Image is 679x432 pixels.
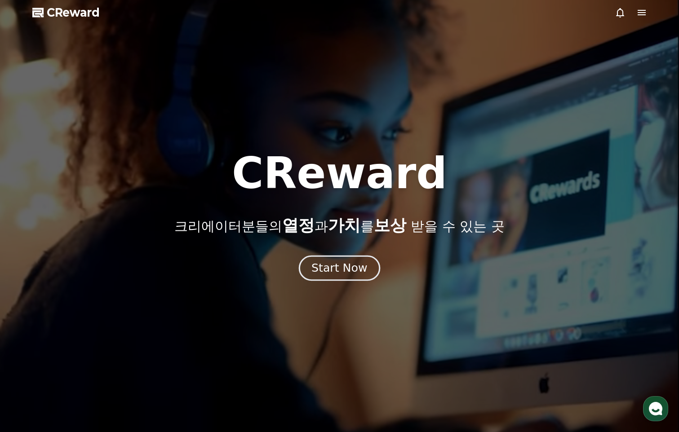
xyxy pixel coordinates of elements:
[328,216,360,234] span: 가치
[232,152,447,195] h1: CReward
[82,299,93,306] span: 대화
[374,216,406,234] span: 보상
[139,298,150,305] span: 설정
[311,260,367,276] div: Start Now
[116,285,173,307] a: 설정
[32,5,100,20] a: CReward
[282,216,315,234] span: 열정
[301,265,378,273] a: Start Now
[47,5,100,20] span: CReward
[174,216,504,234] p: 크리에이터분들의 과 를 받을 수 있는 곳
[3,285,59,307] a: 홈
[59,285,116,307] a: 대화
[28,298,34,305] span: 홈
[299,256,380,281] button: Start Now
